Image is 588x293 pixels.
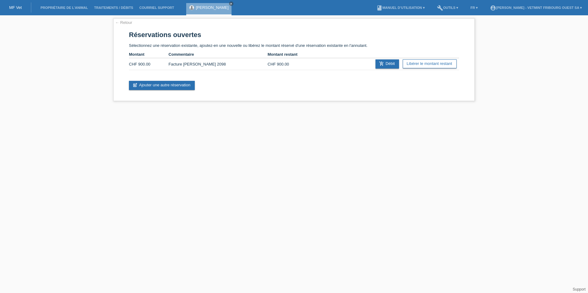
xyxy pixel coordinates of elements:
i: account_circle [490,5,496,11]
th: Commentaire [168,51,267,58]
a: close [229,2,233,6]
a: post_addAjouter une autre réservation [129,81,195,90]
a: ← Retour [115,20,132,25]
i: book [376,5,383,11]
a: Courriel Support [136,6,177,9]
i: post_add [133,83,138,88]
td: CHF 900.00 [268,58,307,70]
td: CHF 900.00 [129,58,168,70]
a: add_shopping_cartDébit [375,59,399,69]
h1: Réservations ouvertes [129,31,459,39]
th: Montant restant [268,51,307,58]
a: Propriétaire de l’animal [37,6,91,9]
td: Facture [PERSON_NAME] 2098 [168,58,267,70]
a: Support [573,287,586,291]
a: MF Vet [9,5,22,10]
a: Traitements / débits [91,6,136,9]
th: Montant [129,51,168,58]
div: Sélectionnez une réservation existante, ajoutez-en une nouvelle ou libérez le montant réservé d'u... [113,18,475,101]
a: [PERSON_NAME] [196,5,228,10]
i: build [437,5,443,11]
i: add_shopping_cart [379,61,384,66]
a: buildOutils ▾ [434,6,461,9]
a: FR ▾ [467,6,481,9]
a: Libérer le montant restant [403,59,457,68]
a: account_circle[PERSON_NAME] - Vetmint Fribourg Ouest SA ▾ [487,6,585,9]
i: close [230,2,233,5]
a: bookManuel d’utilisation ▾ [373,6,428,9]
